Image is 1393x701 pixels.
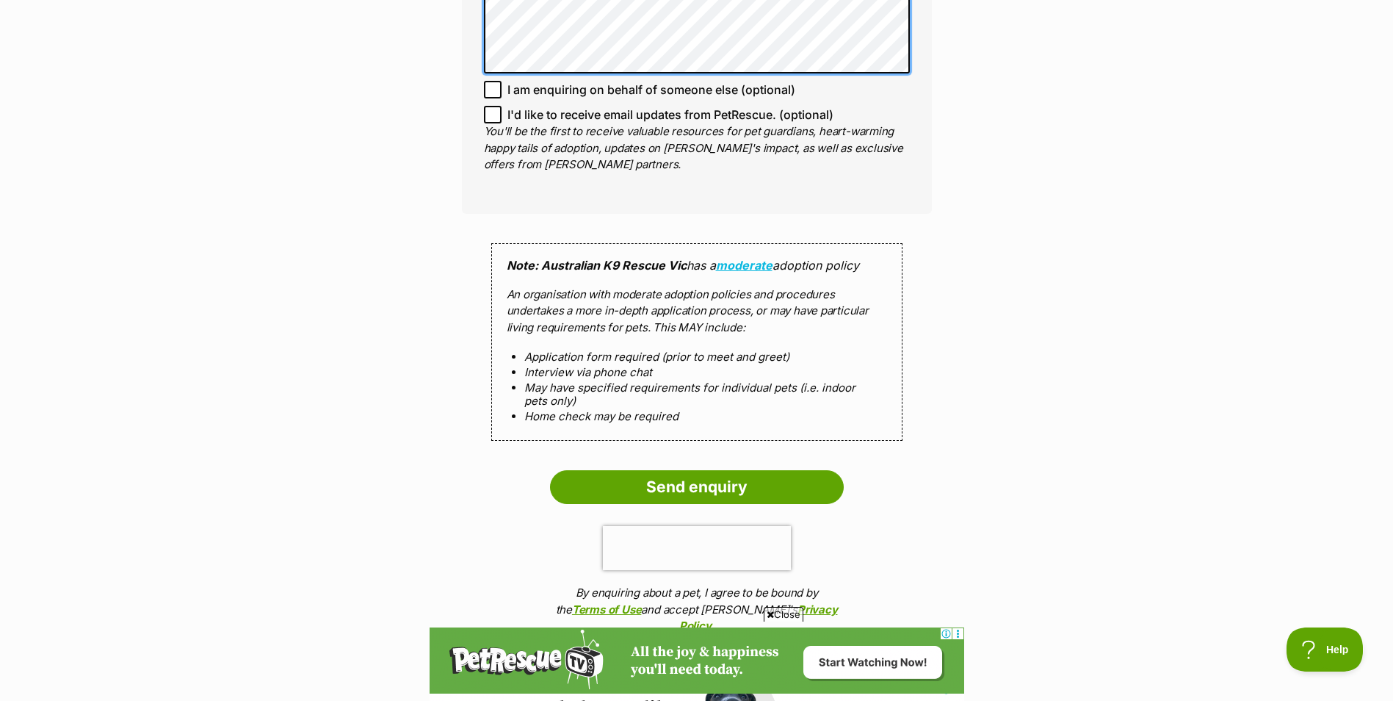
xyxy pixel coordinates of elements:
li: Application form required (prior to meet and greet) [524,350,869,363]
iframe: Help Scout Beacon - Open [1287,628,1364,672]
strong: Note: Australian K9 Rescue Vic [507,258,687,273]
div: has a adoption policy [491,243,902,441]
input: Send enquiry [550,470,844,504]
p: You'll be the first to receive valuable resources for pet guardians, heart-warming happy tails of... [484,123,910,173]
p: An organisation with moderate adoption policies and procedures undertakes a more in-depth applica... [507,287,887,337]
li: Interview via phone chat [524,366,869,378]
li: Home check may be required [524,410,869,423]
li: May have specified requirements for individual pets (i.e. indoor pets only) [524,381,869,407]
a: Terms of Use [572,603,641,616]
a: moderate [716,258,773,273]
iframe: reCAPTCHA [603,526,791,570]
span: I'd like to receive email updates from PetRescue. (optional) [507,106,833,123]
span: I am enquiring on behalf of someone else (optional) [507,81,795,98]
span: Close [764,607,803,622]
iframe: Advertisement [430,628,964,694]
p: By enquiring about a pet, I agree to be bound by the and accept [PERSON_NAME]'s [550,585,844,635]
